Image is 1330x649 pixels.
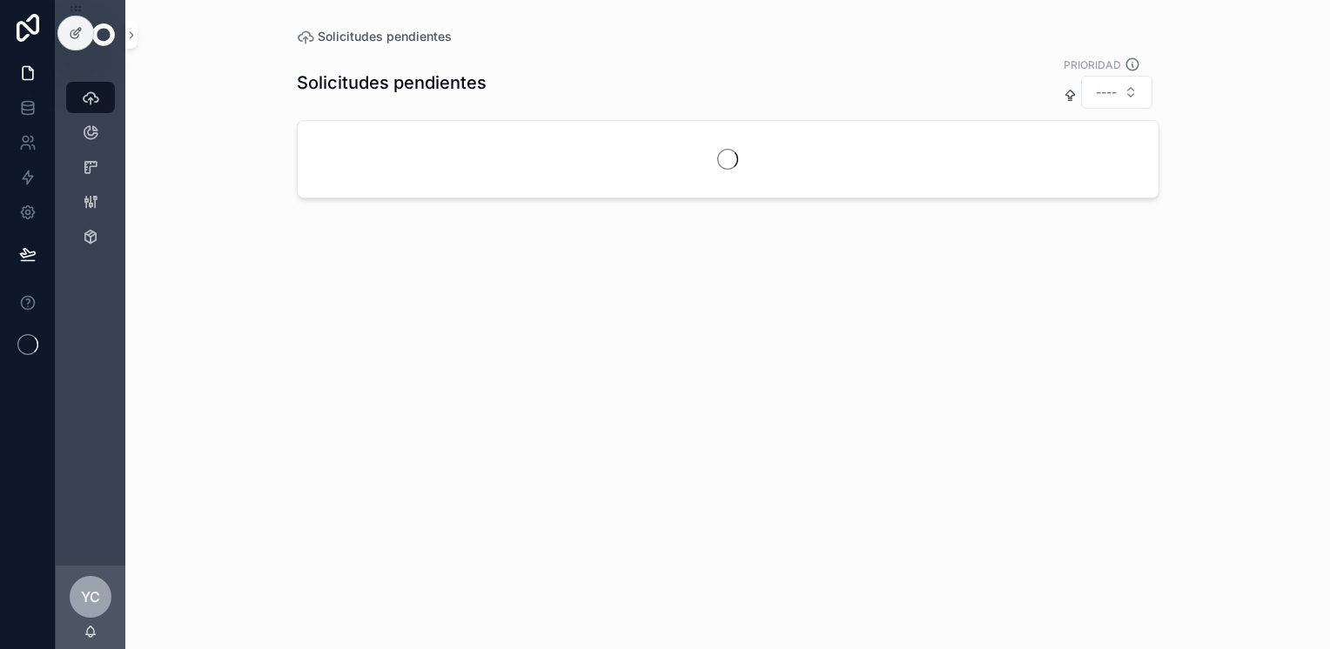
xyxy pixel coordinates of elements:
a: Solicitudes pendientes [297,28,452,45]
label: PRIORIDAD [1064,57,1121,72]
span: YC [81,586,100,607]
span: ---- [1096,84,1117,101]
div: scrollable content [56,70,125,275]
h1: Solicitudes pendientes [297,70,487,95]
span: Solicitudes pendientes [318,28,452,45]
button: Select Button [1081,76,1152,109]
